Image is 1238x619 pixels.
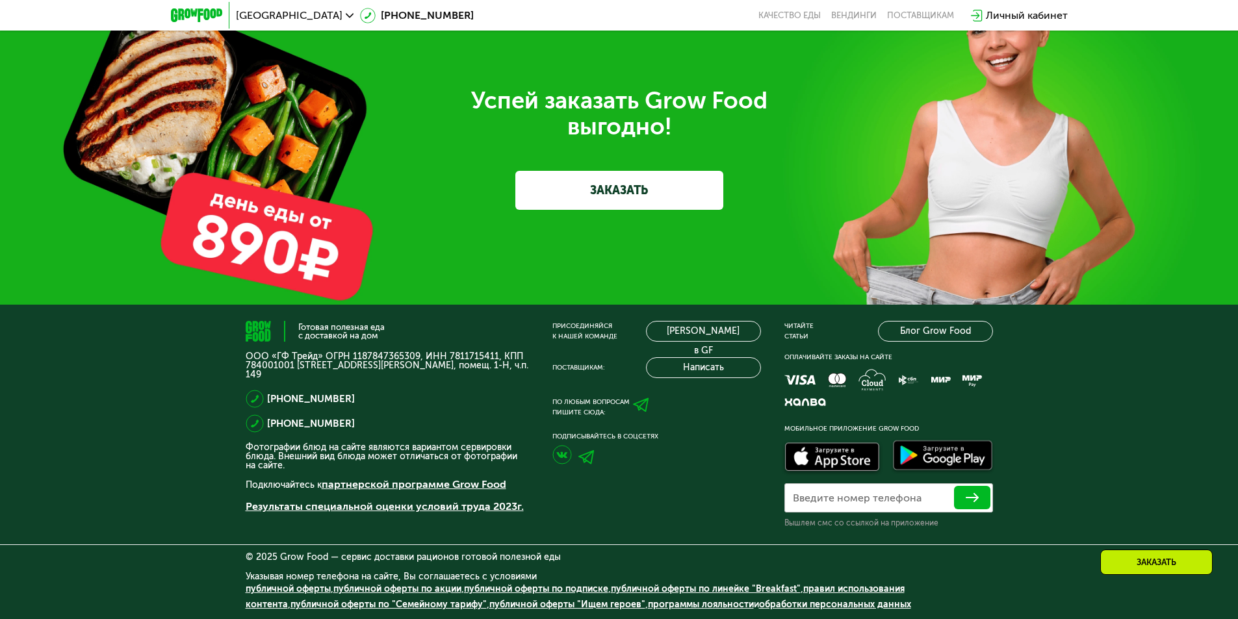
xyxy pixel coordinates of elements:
[611,583,801,594] a: публичной оферты по линейке "Breakfast"
[759,599,911,610] a: обработки персональных данных
[290,599,487,610] a: публичной оферты по "Семейному тарифу"
[552,397,630,418] div: По любым вопросам пишите сюда:
[831,10,877,21] a: Вендинги
[246,572,993,619] div: Указывая номер телефона на сайте, Вы соглашаетесь с условиями
[552,362,604,373] div: Поставщикам:
[255,88,983,140] div: Успей заказать Grow Food выгодно!
[236,10,342,21] span: [GEOGRAPHIC_DATA]
[784,423,993,434] div: Мобильное приложение Grow Food
[890,438,996,475] img: Доступно в Google Play
[552,431,761,442] div: Подписывайтесь в соцсетях
[552,321,617,342] div: Присоединяйся к нашей команде
[298,323,385,340] div: Готовая полезная еда с доставкой на дом
[246,583,911,610] span: , , , , , , , и
[648,599,754,610] a: программы лояльности
[878,321,993,342] a: Блог Grow Food
[246,583,331,594] a: публичной оферты
[646,321,761,342] a: [PERSON_NAME] в GF
[246,352,529,379] p: ООО «ГФ Трейд» ОГРН 1187847365309, ИНН 7811715411, КПП 784001001 [STREET_ADDRESS][PERSON_NAME], п...
[793,494,922,501] label: Введите номер телефона
[267,391,355,407] a: [PHONE_NUMBER]
[986,8,1068,23] div: Личный кабинет
[246,443,529,470] p: Фотографии блюд на сайте являются вариантом сервировки блюда. Внешний вид блюда может отличаться ...
[515,171,723,210] a: ЗАКАЗАТЬ
[1100,550,1213,575] div: Заказать
[646,357,761,378] button: Написать
[246,477,529,492] p: Подключайтесь к
[360,8,474,23] a: [PHONE_NUMBER]
[246,583,905,610] a: правил использования контента
[464,583,608,594] a: публичной оферты по подписке
[322,478,506,490] a: партнерской программе Grow Food
[246,500,524,512] a: Результаты специальной оценки условий труда 2023г.
[267,416,355,431] a: [PHONE_NUMBER]
[887,10,954,21] div: поставщикам
[784,352,993,362] div: Оплачивайте заказы на сайте
[246,553,993,562] div: © 2025 Grow Food — сервис доставки рационов готовой полезной еды
[489,599,645,610] a: публичной оферты "Ищем героев"
[784,518,993,528] div: Вышлем смс со ссылкой на приложение
[758,10,821,21] a: Качество еды
[333,583,461,594] a: публичной оферты по акции
[784,321,814,342] div: Читайте статьи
